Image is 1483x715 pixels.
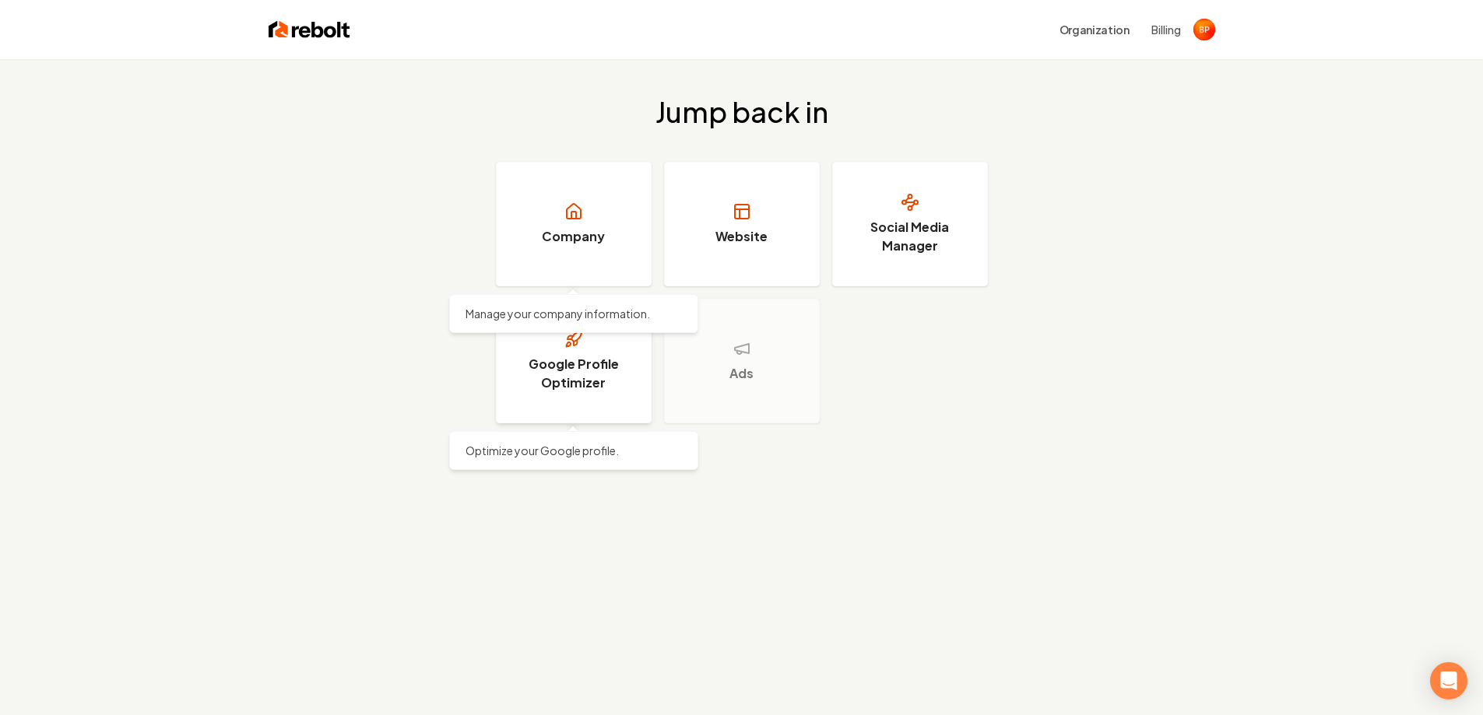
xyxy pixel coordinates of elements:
a: Social Media Manager [832,162,988,286]
a: Company [496,162,652,286]
button: Open user button [1193,19,1215,40]
a: Google Profile Optimizer [496,299,652,423]
p: Optimize your Google profile. [466,443,682,458]
h3: Social Media Manager [852,218,968,255]
h2: Jump back in [655,96,828,128]
h3: Ads [729,364,754,383]
img: Rebolt Logo [269,19,350,40]
a: Website [664,162,820,286]
h3: Company [542,227,605,246]
h3: Website [715,227,768,246]
button: Organization [1050,16,1139,44]
div: Open Intercom Messenger [1430,662,1467,699]
p: Manage your company information. [466,306,682,321]
img: Bailey Paraspolo [1193,19,1215,40]
h3: Google Profile Optimizer [515,355,632,392]
button: Billing [1151,22,1181,37]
